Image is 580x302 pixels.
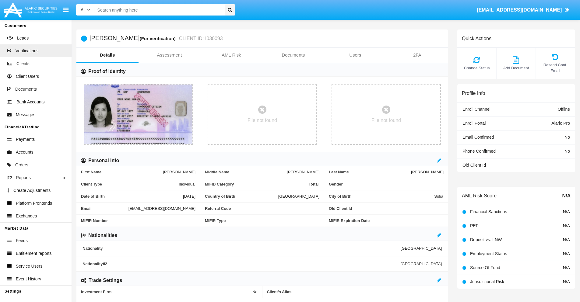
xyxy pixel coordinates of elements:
span: N/A [563,237,570,242]
span: Individual [179,182,195,186]
span: Documents [15,86,37,92]
span: Entitlement reports [16,250,52,257]
span: Exchanges [16,213,37,219]
span: Add Document [500,65,533,71]
span: All [81,7,86,12]
span: [GEOGRAPHIC_DATA] [278,194,319,199]
a: Assessment [139,48,201,62]
h6: AML Risk Score [462,193,497,199]
a: 2FA [386,48,448,62]
span: [PERSON_NAME] [411,170,444,174]
span: Reports [16,175,31,181]
span: Clients [16,61,30,67]
a: [EMAIL_ADDRESS][DOMAIN_NAME] [474,2,572,19]
span: Country of Birth [205,194,278,199]
a: Details [76,48,139,62]
span: Event History [16,276,41,282]
span: Jurisdictional Risk [470,279,504,284]
span: Change Status [460,65,493,71]
span: Last Name [329,170,411,174]
span: Bank Accounts [16,99,45,105]
span: No [564,149,570,154]
span: N/A [563,223,570,228]
span: MiFIR Number [81,218,195,223]
span: Email Confirmed [462,135,494,140]
span: Feeds [16,238,28,244]
a: AML Risk [200,48,262,62]
span: Phone Confirmed [462,149,496,154]
span: N/A [562,192,571,200]
span: Old Client Id [462,163,486,168]
span: First Name [81,170,163,174]
span: Financial Sanctions [470,209,507,214]
span: Gender [329,182,444,186]
span: Leads [17,35,29,41]
span: [PERSON_NAME] [163,170,195,174]
span: [DATE] [183,194,195,199]
a: Documents [262,48,325,62]
small: CLIENT ID: I030093 [178,36,223,41]
span: PEP [470,223,479,228]
div: (For verification) [139,35,177,42]
h6: Personal info [88,157,119,164]
span: Enroll Channel [462,107,490,112]
span: Alaric Pro [551,121,570,126]
img: Logo image [3,1,58,19]
span: Email [81,206,128,211]
h6: Profile Info [462,90,485,96]
span: Source Of Fund [470,265,500,270]
span: Accounts [16,149,33,155]
span: Enroll Portal [462,121,486,126]
span: Service Users [16,263,42,269]
span: Platform Frontends [16,200,52,207]
span: Offline [558,107,570,112]
h6: Nationalities [88,232,117,239]
span: Middle Name [205,170,287,174]
span: City of Birth [329,194,434,199]
span: Retail [309,182,319,186]
span: Investment Firm [81,290,252,294]
span: Payments [16,136,35,143]
span: MiFIR Expiration Date [329,218,444,223]
span: Create Adjustments [13,187,51,194]
span: No [252,290,258,294]
h6: Trade Settings [89,277,122,284]
a: Users [324,48,386,62]
span: Date of Birth [81,194,183,199]
span: Sofia [434,194,443,199]
span: Old Client Id [329,206,443,211]
span: N/A [563,209,570,214]
span: Referral Code [205,206,319,211]
span: MiFIR Type [205,218,319,223]
span: Deposit vs. LNW [470,237,502,242]
span: Resend Conf. Email [539,62,572,74]
span: [PERSON_NAME] [287,170,319,174]
span: Client’s Alias [267,290,444,294]
span: N/A [563,265,570,270]
span: Employment Status [470,251,507,256]
span: [EMAIL_ADDRESS][DOMAIN_NAME] [128,206,195,211]
span: Orders [15,162,28,168]
h6: Proof of identity [88,68,126,75]
span: N/A [563,279,570,284]
h6: Quick Actions [462,36,491,41]
input: Search [94,4,223,16]
a: All [76,7,94,13]
span: Nationality [83,246,401,251]
span: No [564,135,570,140]
span: Messages [16,112,35,118]
span: [GEOGRAPHIC_DATA] [401,262,442,266]
span: Client Users [16,73,39,80]
span: Client Type [81,182,179,186]
span: [EMAIL_ADDRESS][DOMAIN_NAME] [477,7,562,12]
span: MiFID Category [205,182,309,186]
span: [GEOGRAPHIC_DATA] [401,246,442,251]
span: Nationality #2 [83,262,401,266]
span: N/A [563,251,570,256]
h5: [PERSON_NAME] [90,35,223,42]
span: Verifications [16,48,38,54]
